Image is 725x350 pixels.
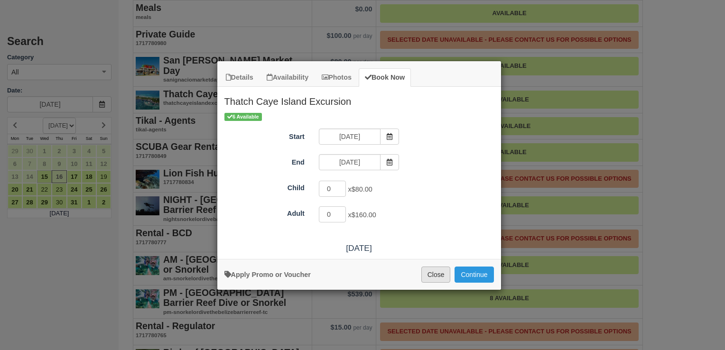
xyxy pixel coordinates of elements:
[352,211,376,219] span: $160.00
[359,68,411,87] a: Book Now
[316,68,358,87] a: Photos
[352,185,372,193] span: $80.00
[319,206,346,222] input: Adult
[455,267,493,283] button: Add to Booking
[319,181,346,197] input: Child
[421,267,451,283] button: Close
[348,185,372,193] span: x
[346,243,372,253] span: [DATE]
[217,180,312,193] label: Child
[217,205,312,219] label: Adult
[217,87,501,254] div: Item Modal
[220,68,260,87] a: Details
[224,271,311,278] a: Apply Voucher
[217,154,312,167] label: End
[260,68,315,87] a: Availability
[348,211,376,219] span: x
[217,129,312,142] label: Start
[217,87,501,111] h2: Thatch Caye Island Excursion
[224,113,262,121] span: 6 Available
